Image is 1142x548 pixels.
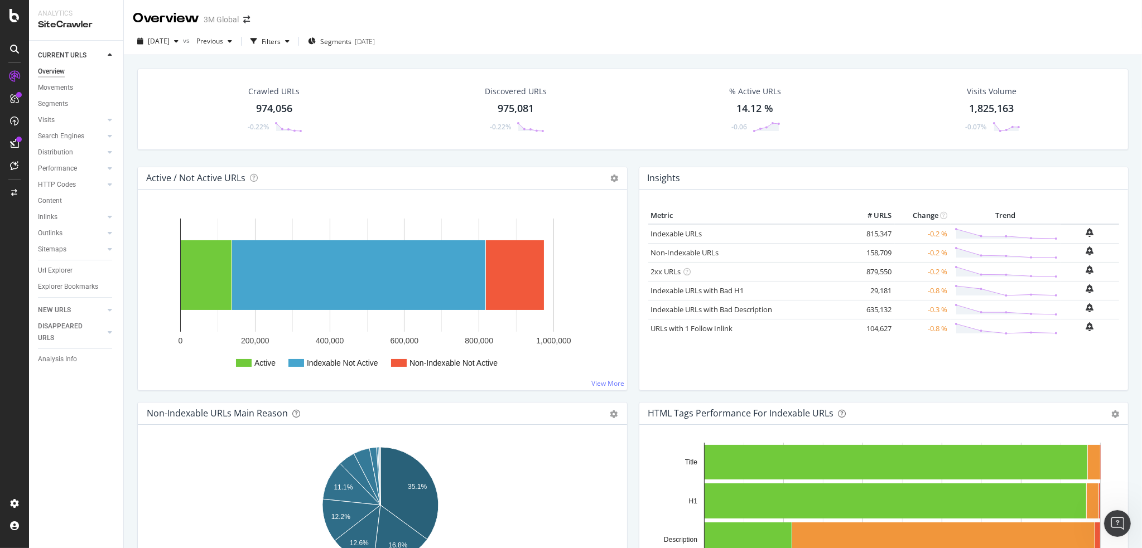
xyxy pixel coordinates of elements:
[38,130,84,142] div: Search Engines
[498,101,534,116] div: 975,081
[38,211,104,223] a: Inlinks
[38,211,57,223] div: Inlinks
[850,224,895,244] td: 815,347
[536,336,571,345] text: 1,000,000
[465,336,493,345] text: 800,000
[192,36,223,46] span: Previous
[1086,246,1094,255] div: bell-plus
[254,358,276,367] text: Active
[183,36,192,45] span: vs
[262,37,281,46] div: Filters
[1086,284,1094,293] div: bell-plus
[850,300,895,319] td: 635,132
[38,163,77,174] div: Performance
[736,101,773,116] div: 14.12 %
[38,66,65,77] div: Overview
[38,244,104,255] a: Sitemaps
[248,122,269,132] div: -0.22%
[148,36,170,46] span: 2025 Sep. 28th
[38,353,77,365] div: Analysis Info
[663,536,697,544] text: Description
[246,32,294,50] button: Filters
[895,224,951,244] td: -0.2 %
[38,321,94,344] div: DISAPPEARED URLS
[133,9,199,28] div: Overview
[38,179,104,191] a: HTTP Codes
[38,147,73,158] div: Distribution
[38,195,62,207] div: Content
[850,281,895,300] td: 29,181
[241,336,269,345] text: 200,000
[38,304,71,316] div: NEW URLS
[179,336,183,345] text: 0
[651,285,744,295] a: Indexable URLs with Bad H1
[648,207,850,224] th: Metric
[38,163,104,174] a: Performance
[355,37,375,46] div: [DATE]
[409,358,498,367] text: Non-Indexable Not Active
[610,410,618,418] div: gear
[243,16,250,23] div: arrow-right-arrow-left
[146,171,245,186] h4: Active / Not Active URLs
[391,336,419,345] text: 600,000
[648,408,834,419] div: HTML Tags Performance for Indexable URLs
[38,82,115,94] a: Movements
[408,483,427,491] text: 35.1%
[490,122,511,132] div: -0.22%
[38,147,104,158] a: Distribution
[895,243,951,262] td: -0.2 %
[38,244,66,255] div: Sitemaps
[38,281,98,293] div: Explorer Bookmarks
[967,86,1016,97] div: Visits Volume
[850,262,895,281] td: 879,550
[38,130,104,142] a: Search Engines
[729,86,781,97] div: % Active URLs
[38,281,115,293] a: Explorer Bookmarks
[133,32,183,50] button: [DATE]
[951,207,1061,224] th: Trend
[147,408,288,419] div: Non-Indexable URLs Main Reason
[38,265,73,277] div: Url Explorer
[38,195,115,207] a: Content
[895,300,951,319] td: -0.3 %
[334,483,353,491] text: 11.1%
[485,86,547,97] div: Discovered URLs
[688,497,697,505] text: H1
[1086,303,1094,312] div: bell-plus
[38,321,104,344] a: DISAPPEARED URLS
[1111,410,1119,418] div: gear
[895,262,951,281] td: -0.2 %
[651,248,719,258] a: Non-Indexable URLs
[850,207,895,224] th: # URLS
[38,114,55,126] div: Visits
[38,82,73,94] div: Movements
[38,179,76,191] div: HTTP Codes
[38,227,62,239] div: Outlinks
[685,458,697,466] text: Title
[331,513,350,521] text: 12.2%
[850,319,895,338] td: 104,627
[1104,510,1131,537] iframe: Intercom live chat
[38,66,115,77] a: Overview
[38,50,104,61] a: CURRENT URLS
[651,323,733,333] a: URLs with 1 Follow Inlink
[895,207,951,224] th: Change
[651,304,773,314] a: Indexable URLs with Bad Description
[1086,228,1094,237] div: bell-plus
[970,101,1014,116] div: 1,825,163
[147,207,614,381] svg: A chart.
[256,101,292,116] div: 974,056
[38,50,86,61] div: CURRENT URLS
[731,122,747,132] div: -0.06
[895,281,951,300] td: -0.8 %
[38,98,115,110] a: Segments
[38,353,115,365] a: Analysis Info
[192,32,237,50] button: Previous
[303,32,379,50] button: Segments[DATE]
[651,266,681,277] a: 2xx URLs
[320,37,351,46] span: Segments
[38,265,115,277] a: Url Explorer
[38,18,114,31] div: SiteCrawler
[307,358,378,367] text: Indexable Not Active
